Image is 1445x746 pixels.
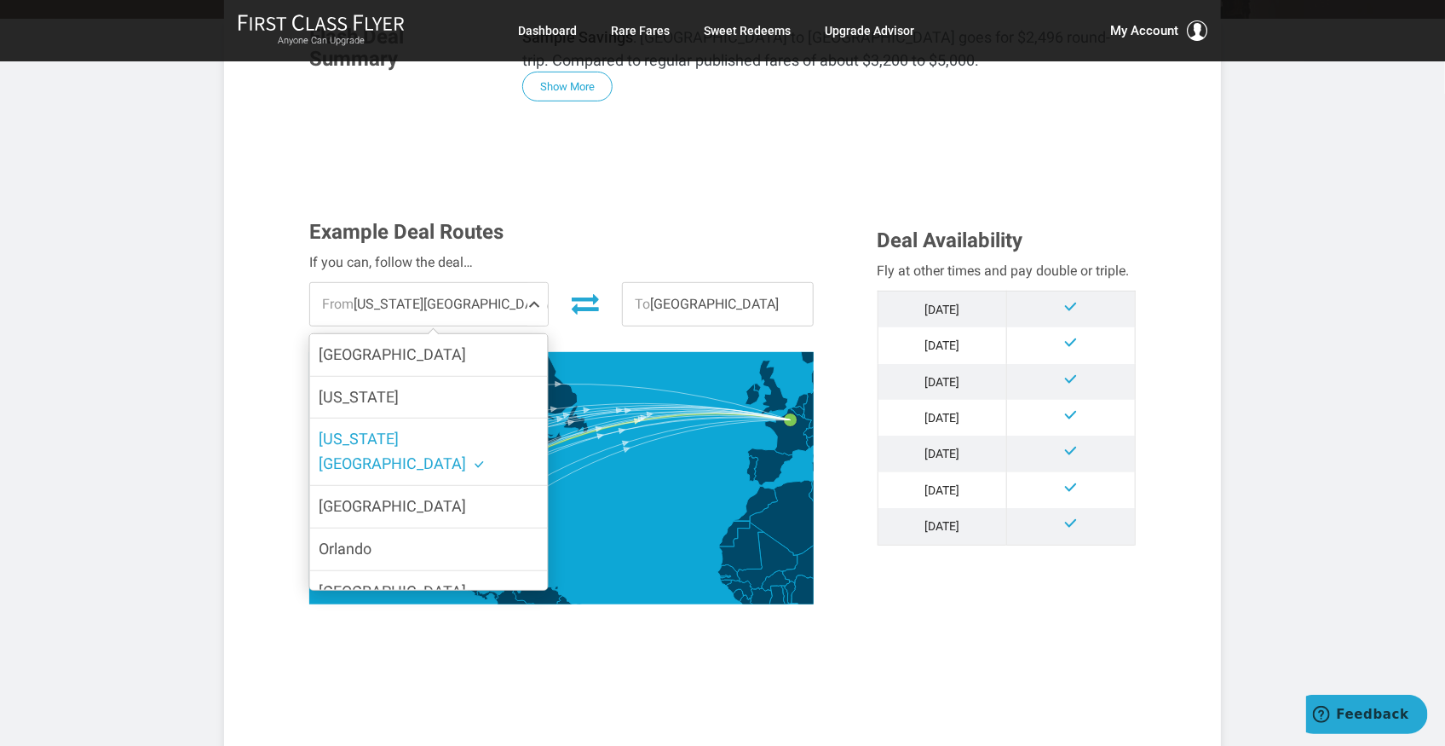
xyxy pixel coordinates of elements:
[309,26,497,71] h3: Flash Deal Summary
[238,35,405,47] small: Anyone Can Upgrade
[737,533,797,590] path: Mali
[309,220,504,244] span: Example Deal Routes
[878,436,1006,471] td: [DATE]
[319,540,371,558] span: Orlando
[322,296,354,312] span: From
[319,582,466,600] span: [GEOGRAPHIC_DATA]
[238,14,405,32] img: First Class Flyer
[309,252,814,274] div: If you can, follow the deal…
[467,586,480,597] path: Costa Rica
[611,15,670,46] a: Rare Fares
[740,595,755,610] path: Liberia
[878,260,1136,282] div: Fly at other times and pay double or triple.
[747,456,759,482] path: Portugal
[794,395,808,411] path: Netherlands
[477,592,498,600] path: Panama
[765,408,817,460] path: France
[319,430,466,472] span: [US_STATE][GEOGRAPHIC_DATA]
[746,385,760,406] path: Ireland
[878,291,1006,327] td: [DATE]
[720,575,731,578] path: Gambia
[721,581,732,587] path: Guinea-Bissau
[319,497,466,515] span: [GEOGRAPHIC_DATA]
[734,590,745,602] path: Sierra Leone
[754,361,788,415] path: United Kingdom
[804,427,820,438] path: Switzerland
[878,400,1006,436] td: [DATE]
[1110,20,1207,41] button: My Account
[762,571,790,592] path: Burkina Faso
[747,448,793,486] path: Spain
[878,327,1006,363] td: [DATE]
[784,413,809,427] g: Paris
[803,414,804,419] path: Luxembourg
[319,345,466,363] span: [GEOGRAPHIC_DATA]
[734,487,778,522] path: Morocco
[319,388,399,406] span: [US_STATE]
[783,539,840,584] path: Niger
[635,296,650,312] span: To
[770,586,786,610] path: Ghana
[719,523,763,573] path: Mauritania
[812,367,829,386] path: Denmark
[1306,695,1428,737] iframe: Opens a widget where you can find more information
[518,15,577,46] a: Dashboard
[792,407,805,418] path: Belgium
[719,522,750,548] path: Western Sahara
[825,15,914,46] a: Upgrade Advisor
[785,581,796,604] path: Benin
[1110,20,1178,41] span: My Account
[782,587,789,605] path: Togo
[878,364,1006,400] td: [DATE]
[717,565,740,581] path: Senegal
[751,588,773,611] path: Côte d'Ivoire
[513,582,562,624] path: Venezuela
[623,283,813,326] span: [GEOGRAPHIC_DATA]
[522,72,613,101] button: Show More
[878,472,1006,508] td: [DATE]
[878,508,1006,545] td: [DATE]
[238,14,405,48] a: First Class FlyerAnyone Can Upgrade
[809,479,824,510] path: Tunisia
[561,285,609,322] button: Invert Route Direction
[704,15,791,46] a: Sweet Redeems
[750,481,826,556] path: Algeria
[878,228,1023,252] span: Deal Availability
[310,283,548,326] span: [US_STATE][GEOGRAPHIC_DATA]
